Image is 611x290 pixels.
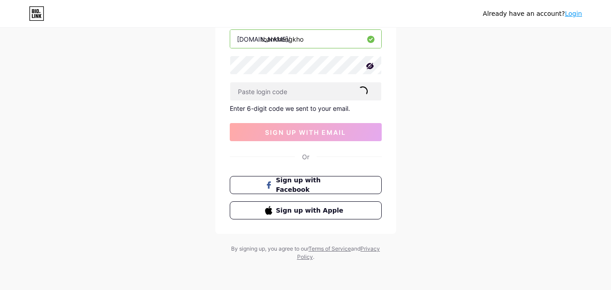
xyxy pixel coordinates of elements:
div: Enter 6-digit code we sent to your email. [230,105,382,112]
button: sign up with email [230,123,382,141]
input: Paste login code [230,82,381,100]
button: Sign up with Facebook [230,176,382,194]
a: Login [565,10,582,17]
div: [DOMAIN_NAME]/ [237,34,290,44]
div: By signing up, you agree to our and . [229,245,383,261]
span: Sign up with Apple [276,206,346,215]
div: Already have an account? [483,9,582,19]
button: Sign up with Apple [230,201,382,219]
a: Terms of Service [308,245,351,252]
span: Sign up with Facebook [276,176,346,195]
div: Or [302,152,309,162]
input: username [230,30,381,48]
span: sign up with email [265,128,346,136]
